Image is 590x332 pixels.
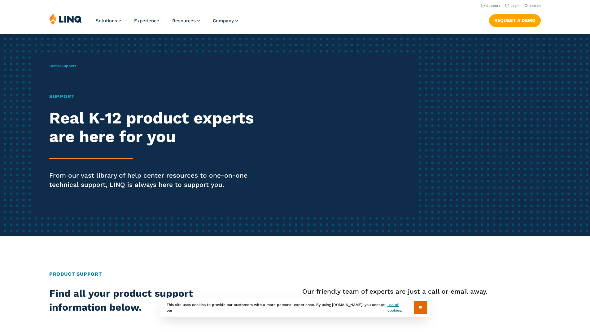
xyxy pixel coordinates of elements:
[302,287,541,296] p: Our friendly team of experts are just a call or email away.
[505,4,520,8] a: Login
[213,18,234,24] span: Company
[49,93,277,100] h1: Support
[61,64,76,68] span: Support
[96,13,238,33] nav: Primary Navigation
[525,3,541,8] button: Open Search Bar
[172,18,200,24] a: Resources
[49,13,82,25] img: LINQ | K‑12 Software
[96,18,121,24] a: Solutions
[134,18,159,24] a: Experience
[529,4,541,8] span: Search
[49,287,246,315] h2: Find all your product support information below.
[49,64,76,68] span: /
[387,302,414,313] a: use of cookies.
[489,13,541,27] nav: Button Navigation
[49,270,541,278] h2: Product Support
[49,171,277,189] p: From our vast library of help center resources to one-on-one technical support, LINQ is always he...
[49,64,60,68] a: Home
[96,18,117,24] span: Solutions
[481,4,500,8] a: Support
[49,109,277,146] h2: Real K‑12 product experts are here for you
[489,14,541,27] a: Request a Demo
[213,18,238,24] a: Company
[160,298,430,317] div: This site uses cookies to provide our customers with a more personal experience. By using [DOMAIN...
[172,18,196,24] span: Resources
